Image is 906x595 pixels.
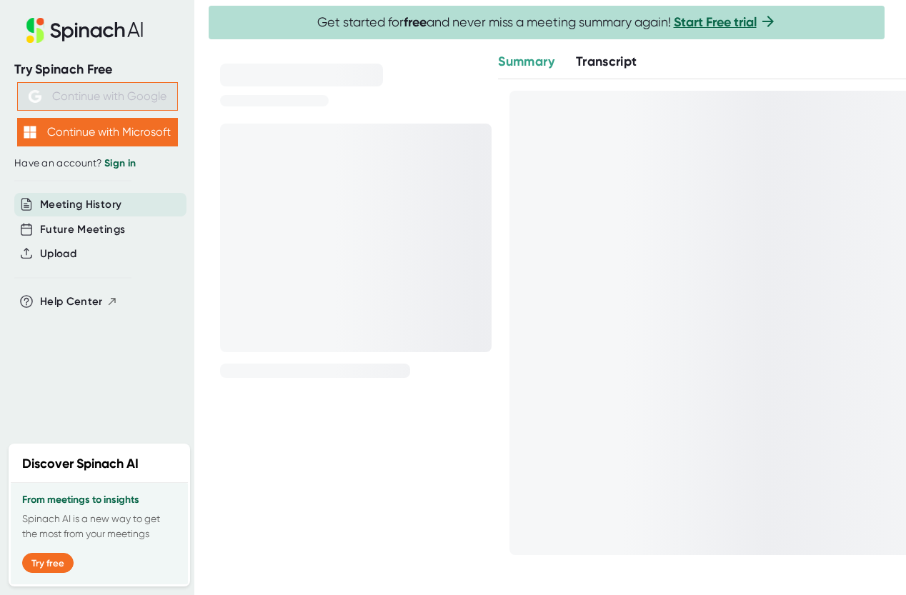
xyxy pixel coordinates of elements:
button: Continue with Google [17,82,178,111]
img: Aehbyd4JwY73AAAAAElFTkSuQmCC [29,90,41,103]
button: Future Meetings [40,221,125,238]
button: Transcript [576,52,637,71]
button: Upload [40,246,76,262]
a: Start Free trial [674,14,757,30]
p: Spinach AI is a new way to get the most from your meetings [22,511,176,541]
span: Help Center [40,294,103,310]
button: Help Center [40,294,118,310]
div: Have an account? [14,157,180,170]
button: Summary [498,52,554,71]
div: Try Spinach Free [14,61,180,78]
button: Continue with Microsoft [17,118,178,146]
a: Sign in [104,157,136,169]
button: Meeting History [40,196,121,213]
span: Get started for and never miss a meeting summary again! [317,14,777,31]
span: Transcript [576,54,637,69]
h2: Discover Spinach AI [22,454,139,474]
button: Try free [22,553,74,573]
b: free [404,14,427,30]
span: Summary [498,54,554,69]
h3: From meetings to insights [22,494,176,506]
